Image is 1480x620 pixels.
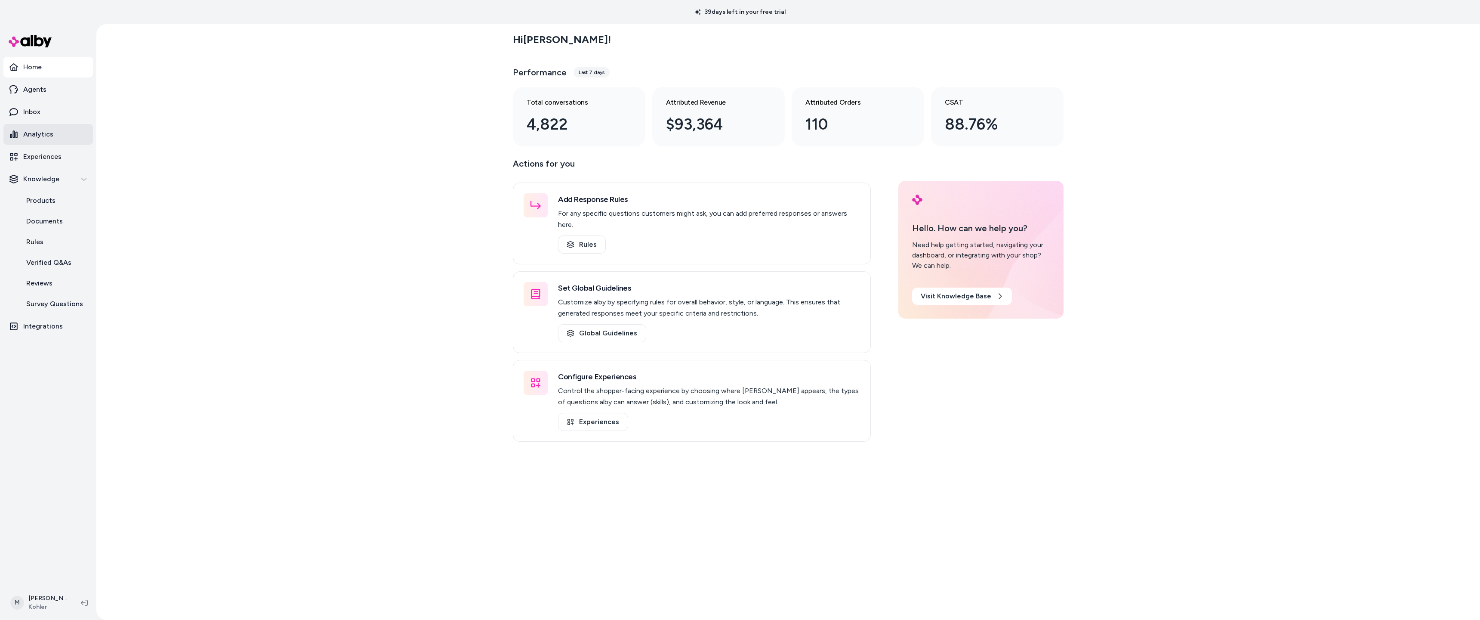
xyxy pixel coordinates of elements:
[513,87,645,146] a: Total conversations 4,822
[912,222,1050,235] p: Hello. How can we help you?
[558,413,628,431] a: Experiences
[26,237,43,247] p: Rules
[912,195,922,205] img: alby Logo
[3,169,93,189] button: Knowledge
[527,97,618,108] h3: Total conversations
[558,208,860,230] p: For any specific questions customers might ask, you can add preferred responses or answers here.
[23,107,40,117] p: Inbox
[652,87,785,146] a: Attributed Revenue $93,364
[912,288,1012,305] a: Visit Knowledge Base
[18,252,93,273] a: Verified Q&As
[3,79,93,100] a: Agents
[23,152,62,162] p: Experiences
[690,8,791,16] p: 39 days left in your free trial
[558,324,646,342] a: Global Guidelines
[945,113,1036,136] div: 88.76%
[3,316,93,337] a: Integrations
[558,193,860,205] h3: Add Response Rules
[3,57,93,77] a: Home
[558,236,606,254] a: Rules
[792,87,924,146] a: Attributed Orders 110
[18,273,93,294] a: Reviews
[23,321,63,332] p: Integrations
[527,113,618,136] div: 4,822
[513,157,871,177] p: Actions for you
[23,84,46,95] p: Agents
[23,129,53,139] p: Analytics
[9,35,52,47] img: alby Logo
[18,232,93,252] a: Rules
[558,282,860,294] h3: Set Global Guidelines
[558,371,860,383] h3: Configure Experiences
[18,294,93,314] a: Survey Questions
[558,297,860,319] p: Customize alby by specifying rules for overall behavior, style, or language. This ensures that ge...
[5,589,74,617] button: M[PERSON_NAME]Kohler
[558,385,860,408] p: Control the shopper-facing experience by choosing where [PERSON_NAME] appears, the types of quest...
[26,278,52,288] p: Reviews
[28,603,67,611] span: Kohler
[912,240,1050,271] div: Need help getting started, navigating your dashboard, or integrating with your shop? We can help.
[666,97,757,108] h3: Attributed Revenue
[18,190,93,211] a: Products
[23,174,59,184] p: Knowledge
[805,113,897,136] div: 110
[10,596,24,610] span: M
[513,33,611,46] h2: Hi [PERSON_NAME] !
[26,195,55,206] p: Products
[3,102,93,122] a: Inbox
[573,67,610,77] div: Last 7 days
[805,97,897,108] h3: Attributed Orders
[666,113,757,136] div: $93,364
[26,257,71,268] p: Verified Q&As
[945,97,1036,108] h3: CSAT
[931,87,1064,146] a: CSAT 88.76%
[3,124,93,145] a: Analytics
[23,62,42,72] p: Home
[26,216,63,226] p: Documents
[3,146,93,167] a: Experiences
[513,66,567,78] h3: Performance
[28,594,67,603] p: [PERSON_NAME]
[18,211,93,232] a: Documents
[26,299,83,309] p: Survey Questions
